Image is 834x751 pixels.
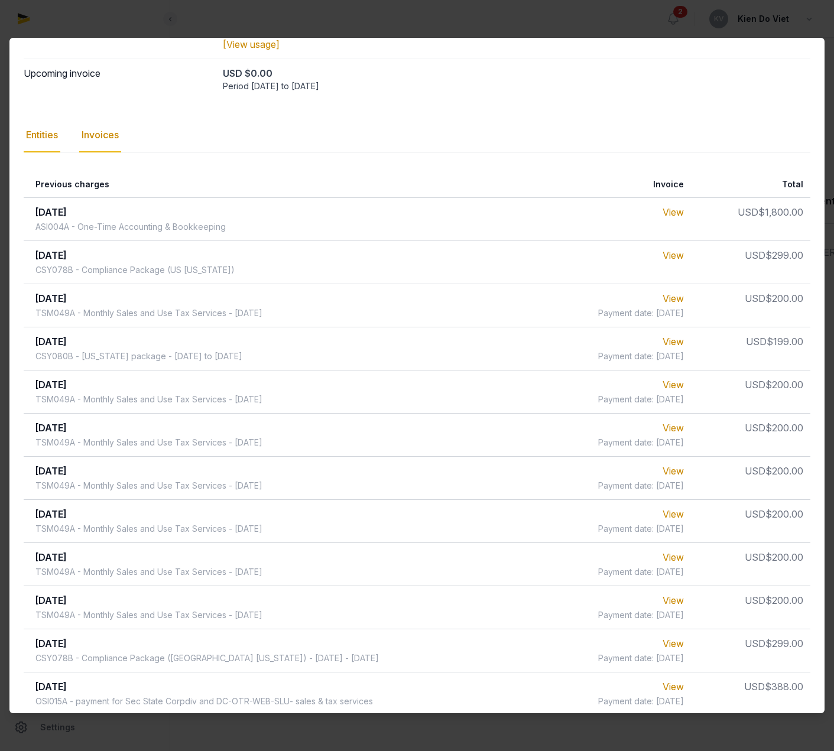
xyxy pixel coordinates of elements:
[663,551,684,563] a: View
[598,523,684,535] span: Payment date: [DATE]
[598,695,684,707] span: Payment date: [DATE]
[598,307,684,319] span: Payment date: [DATE]
[35,566,262,578] div: TSM049A - Monthly Sales and Use Tax Services - [DATE]
[745,551,765,563] span: USD
[598,394,684,405] span: Payment date: [DATE]
[765,551,803,563] span: $200.00
[79,118,121,152] div: Invoices
[738,206,758,218] span: USD
[35,523,262,535] div: TSM049A - Monthly Sales and Use Tax Services - [DATE]
[663,422,684,434] a: View
[35,394,262,405] div: TSM049A - Monthly Sales and Use Tax Services - [DATE]
[35,292,67,304] span: [DATE]
[745,594,765,606] span: USD
[765,292,803,304] span: $200.00
[24,171,549,198] th: Previous charges
[663,206,684,218] a: View
[35,379,67,391] span: [DATE]
[765,422,803,434] span: $200.00
[223,80,810,92] div: Period [DATE] to [DATE]
[24,66,213,92] dt: Upcoming invoice
[745,422,765,434] span: USD
[35,465,67,477] span: [DATE]
[35,652,379,664] div: CSY078B - Compliance Package ([GEOGRAPHIC_DATA] [US_STATE]) - [DATE] - [DATE]
[35,206,67,218] span: [DATE]
[663,292,684,304] a: View
[765,638,803,649] span: $299.00
[35,307,262,319] div: TSM049A - Monthly Sales and Use Tax Services - [DATE]
[35,594,67,606] span: [DATE]
[35,681,67,693] span: [DATE]
[35,264,235,276] div: CSY078B - Compliance Package (US [US_STATE])
[223,66,810,80] div: USD $0.00
[598,480,684,492] span: Payment date: [DATE]
[35,336,67,347] span: [DATE]
[35,551,67,563] span: [DATE]
[765,465,803,477] span: $200.00
[598,609,684,621] span: Payment date: [DATE]
[745,379,765,391] span: USD
[663,508,684,520] a: View
[24,118,810,152] nav: Tabs
[765,249,803,261] span: $299.00
[35,350,242,362] div: CSY080B - [US_STATE] package - [DATE] to [DATE]
[746,336,767,347] span: USD
[745,465,765,477] span: USD
[663,638,684,649] a: View
[598,437,684,448] span: Payment date: [DATE]
[549,171,691,198] th: Invoice
[598,350,684,362] span: Payment date: [DATE]
[35,695,373,707] div: OSI015A - payment for Sec State Corpdiv and DC-OTR-WEB-SLU- sales & tax services
[765,379,803,391] span: $200.00
[765,681,803,693] span: $388.00
[35,480,262,492] div: TSM049A - Monthly Sales and Use Tax Services - [DATE]
[35,609,262,621] div: TSM049A - Monthly Sales and Use Tax Services - [DATE]
[758,206,803,218] span: $1,800.00
[35,422,67,434] span: [DATE]
[598,566,684,578] span: Payment date: [DATE]
[744,681,765,693] span: USD
[663,249,684,261] a: View
[663,465,684,477] a: View
[35,508,67,520] span: [DATE]
[745,249,765,261] span: USD
[663,379,684,391] a: View
[35,221,226,233] div: ASI004A - One-Time Accounting & Bookkeeping
[35,249,67,261] span: [DATE]
[663,336,684,347] a: View
[663,681,684,693] a: View
[35,437,262,448] div: TSM049A - Monthly Sales and Use Tax Services - [DATE]
[745,638,765,649] span: USD
[223,38,280,50] a: [View usage]
[24,118,60,152] div: Entities
[691,171,810,198] th: Total
[663,594,684,606] a: View
[767,336,803,347] span: $199.00
[765,508,803,520] span: $200.00
[35,638,67,649] span: [DATE]
[745,508,765,520] span: USD
[598,652,684,664] span: Payment date: [DATE]
[765,594,803,606] span: $200.00
[745,292,765,304] span: USD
